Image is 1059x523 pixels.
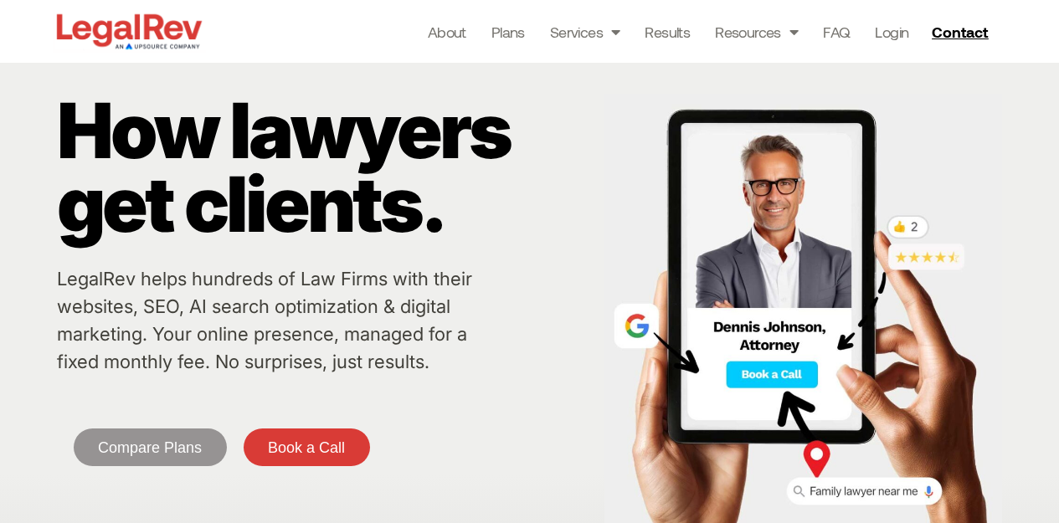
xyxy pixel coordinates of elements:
[491,20,525,44] a: Plans
[875,20,908,44] a: Login
[428,20,909,44] nav: Menu
[74,428,227,466] a: Compare Plans
[932,24,988,39] span: Contact
[715,20,798,44] a: Resources
[57,94,596,241] p: How lawyers get clients.
[550,20,620,44] a: Services
[57,268,472,372] a: LegalRev helps hundreds of Law Firms with their websites, SEO, AI search optimization & digital m...
[645,20,690,44] a: Results
[428,20,466,44] a: About
[244,428,370,466] a: Book a Call
[268,440,345,455] span: Book a Call
[823,20,850,44] a: FAQ
[925,18,999,45] a: Contact
[98,440,202,455] span: Compare Plans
